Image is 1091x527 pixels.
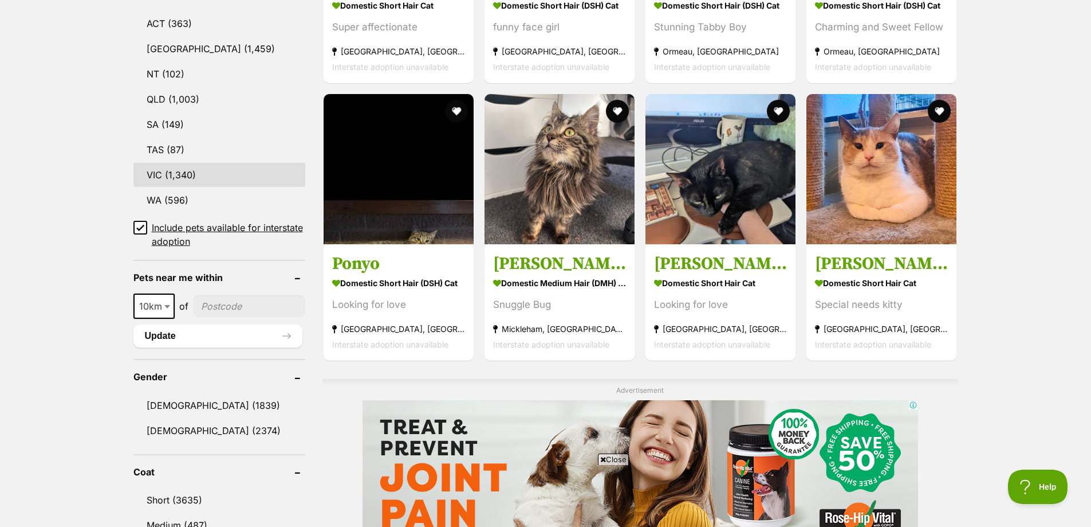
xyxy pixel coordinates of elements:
[815,275,948,291] strong: Domestic Short Hair Cat
[1008,470,1068,504] iframe: Help Scout Beacon - Open
[133,294,175,319] span: 10km
[332,339,448,349] span: Interstate adoption unavailable
[133,37,305,61] a: [GEOGRAPHIC_DATA] (1,459)
[645,94,795,244] img: Amy - Domestic Short Hair Cat
[806,94,956,244] img: Annie **2nd Chance Cat Rescue** - Domestic Short Hair Cat
[767,100,790,123] button: favourite
[133,112,305,136] a: SA (149)
[654,62,770,72] span: Interstate adoption unavailable
[815,297,948,313] div: Special needs kitty
[135,298,174,314] span: 10km
[133,488,305,512] a: Short (3635)
[485,244,635,361] a: [PERSON_NAME] Pickle Domestic Medium Hair (DMH) Cat Snuggle Bug Mickleham, [GEOGRAPHIC_DATA] Inte...
[133,372,305,382] header: Gender
[324,244,474,361] a: Ponyo Domestic Short Hair (DSH) Cat Looking for love [GEOGRAPHIC_DATA], [GEOGRAPHIC_DATA] Interst...
[193,295,305,317] input: postcode
[606,100,629,123] button: favourite
[815,44,948,59] strong: Ormeau, [GEOGRAPHIC_DATA]
[332,297,465,313] div: Looking for love
[815,321,948,337] strong: [GEOGRAPHIC_DATA], [GEOGRAPHIC_DATA]
[332,253,465,275] h3: Ponyo
[133,467,305,477] header: Coat
[133,325,302,348] button: Update
[928,100,951,123] button: favourite
[654,339,770,349] span: Interstate adoption unavailable
[493,44,626,59] strong: [GEOGRAPHIC_DATA], [GEOGRAPHIC_DATA]
[493,321,626,337] strong: Mickleham, [GEOGRAPHIC_DATA]
[133,87,305,111] a: QLD (1,003)
[815,253,948,275] h3: [PERSON_NAME] **2nd Chance Cat Rescue**
[654,253,787,275] h3: [PERSON_NAME]
[493,62,609,72] span: Interstate adoption unavailable
[332,275,465,291] strong: Domestic Short Hair (DSH) Cat
[654,19,787,35] div: Stunning Tabby Boy
[133,163,305,187] a: VIC (1,340)
[815,19,948,35] div: Charming and Sweet Fellow
[493,19,626,35] div: funny face girl
[598,454,629,465] span: Close
[654,321,787,337] strong: [GEOGRAPHIC_DATA], [GEOGRAPHIC_DATA]
[133,393,305,417] a: [DEMOGRAPHIC_DATA] (1839)
[337,470,754,521] iframe: Advertisement
[152,221,305,248] span: Include pets available for interstate adoption
[485,94,635,244] img: Dill Pickle - Domestic Medium Hair (DMH) Cat
[493,297,626,313] div: Snuggle Bug
[332,44,465,59] strong: [GEOGRAPHIC_DATA], [GEOGRAPHIC_DATA]
[133,221,305,248] a: Include pets available for interstate adoption
[493,339,609,349] span: Interstate adoption unavailable
[806,244,956,361] a: [PERSON_NAME] **2nd Chance Cat Rescue** Domestic Short Hair Cat Special needs kitty [GEOGRAPHIC_D...
[133,138,305,162] a: TAS (87)
[332,62,448,72] span: Interstate adoption unavailable
[493,275,626,291] strong: Domestic Medium Hair (DMH) Cat
[133,188,305,212] a: WA (596)
[654,44,787,59] strong: Ormeau, [GEOGRAPHIC_DATA]
[815,339,931,349] span: Interstate adoption unavailable
[815,62,931,72] span: Interstate adoption unavailable
[645,244,795,361] a: [PERSON_NAME] Domestic Short Hair Cat Looking for love [GEOGRAPHIC_DATA], [GEOGRAPHIC_DATA] Inter...
[445,100,468,123] button: favourite
[654,275,787,291] strong: Domestic Short Hair Cat
[324,94,474,244] img: Ponyo - Domestic Short Hair (DSH) Cat
[133,272,305,283] header: Pets near me within
[133,11,305,36] a: ACT (363)
[332,321,465,337] strong: [GEOGRAPHIC_DATA], [GEOGRAPHIC_DATA]
[332,19,465,35] div: Super affectionate
[133,419,305,443] a: [DEMOGRAPHIC_DATA] (2374)
[493,253,626,275] h3: [PERSON_NAME] Pickle
[179,299,188,313] span: of
[654,297,787,313] div: Looking for love
[133,62,305,86] a: NT (102)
